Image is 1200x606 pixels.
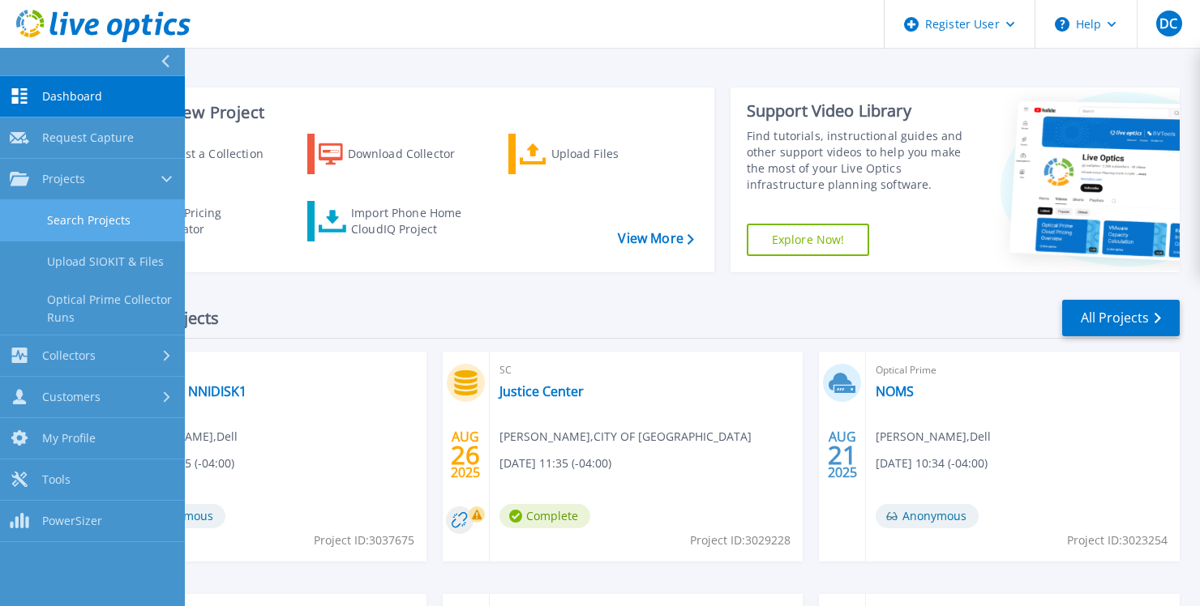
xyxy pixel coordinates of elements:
[499,383,584,399] a: Justice Center
[115,104,693,122] h3: Start a New Project
[747,224,870,256] a: Explore Now!
[42,472,71,487] span: Tools
[618,231,693,246] a: View More
[42,89,102,104] span: Dashboard
[148,205,268,237] div: Cloud Pricing Calculator
[42,130,134,145] span: Request Capture
[499,361,794,379] span: SC
[42,348,96,363] span: Collectors
[42,514,102,528] span: PowerSizer
[876,454,988,472] span: [DATE] 10:34 (-04:00)
[122,361,417,379] span: Optical Prime
[42,431,96,446] span: My Profile
[106,134,272,174] a: Request a Collection
[1067,531,1168,549] span: Project ID: 3023254
[499,454,611,472] span: [DATE] 11:35 (-04:00)
[1062,300,1180,336] a: All Projects
[876,428,991,446] span: [PERSON_NAME] , Dell
[876,361,1170,379] span: Optical Prime
[451,448,480,462] span: 26
[508,134,675,174] a: Upload Files
[106,201,272,241] a: Cloud Pricing Calculator
[828,448,857,462] span: 21
[42,172,85,186] span: Projects
[747,128,972,193] div: Find tutorials, instructional guides and other support videos to help you make the most of your L...
[450,425,481,484] div: AUG 2025
[690,531,791,549] span: Project ID: 3029228
[307,134,474,174] a: Download Collector
[1159,17,1177,30] span: DC
[499,504,590,528] span: Complete
[876,504,979,528] span: Anonymous
[351,205,478,237] div: Import Phone Home CloudIQ Project
[499,428,752,446] span: [PERSON_NAME] , CITY OF [GEOGRAPHIC_DATA]
[551,138,671,170] div: Upload Files
[348,138,470,170] div: Download Collector
[747,100,972,122] div: Support Video Library
[314,531,414,549] span: Project ID: 3037675
[150,138,268,170] div: Request a Collection
[42,390,101,404] span: Customers
[827,425,858,484] div: AUG 2025
[876,383,914,399] a: NOMS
